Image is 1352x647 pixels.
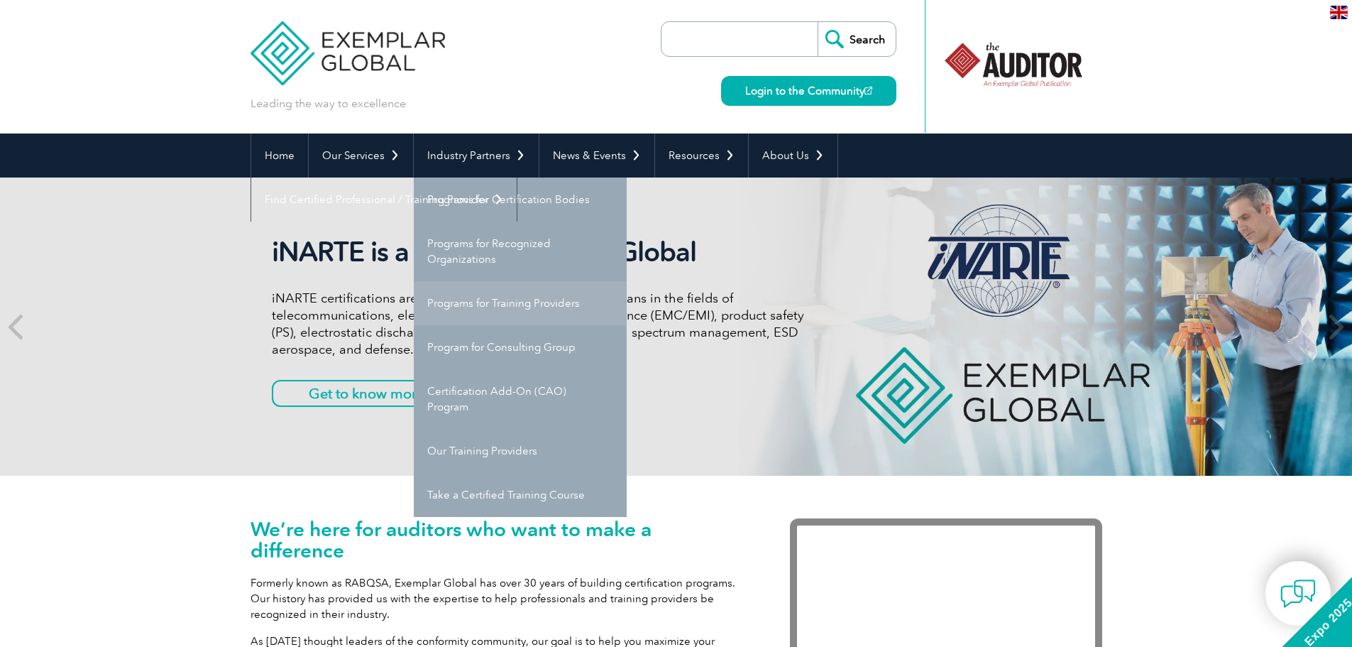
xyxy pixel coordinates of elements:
[414,429,627,473] a: Our Training Providers
[251,134,308,178] a: Home
[251,575,747,622] p: Formerly known as RABQSA, Exemplar Global has over 30 years of building certification programs. O...
[414,281,627,325] a: Programs for Training Providers
[721,76,896,106] a: Login to the Community
[749,134,837,178] a: About Us
[655,134,748,178] a: Resources
[414,369,627,429] a: Certification Add-On (CAO) Program
[272,380,556,407] a: Get to know more about iNARTE
[414,134,539,178] a: Industry Partners
[272,290,804,358] p: iNARTE certifications are for qualified engineers and technicians in the fields of telecommunicat...
[414,178,627,222] a: Programs for Certification Bodies
[1330,6,1348,19] img: en
[414,222,627,281] a: Programs for Recognized Organizations
[1280,576,1316,611] img: contact-chat.png
[251,178,517,222] a: Find Certified Professional / Training Provider
[309,134,413,178] a: Our Services
[539,134,654,178] a: News & Events
[251,518,747,561] h1: We’re here for auditors who want to make a difference
[818,22,896,56] input: Search
[414,473,627,517] a: Take a Certified Training Course
[251,96,406,112] p: Leading the way to excellence
[414,325,627,369] a: Program for Consulting Group
[864,87,872,94] img: open_square.png
[272,236,804,268] h2: iNARTE is a Part of Exemplar Global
